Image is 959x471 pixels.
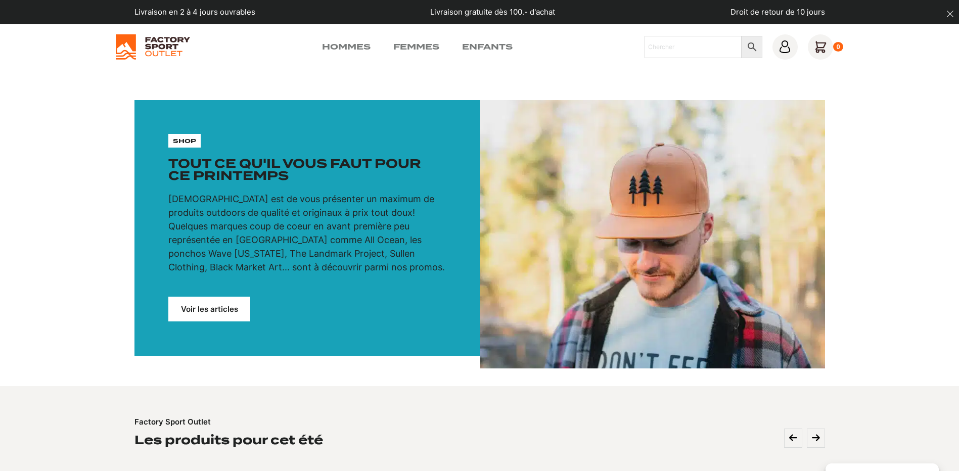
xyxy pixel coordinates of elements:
div: 0 [833,42,844,52]
p: Droit de retour de 10 jours [730,7,825,18]
p: shop [173,136,196,146]
img: Factory Sport Outlet [116,34,190,60]
button: dismiss [941,5,959,23]
p: Livraison en 2 à 4 jours ouvrables [134,7,255,18]
input: Chercher [645,36,742,58]
a: Voir les articles [168,297,250,321]
h1: Tout ce qu'il vous faut pour ce printemps [168,158,445,182]
p: Livraison gratuite dès 100.- d'achat [430,7,555,18]
h2: Les produits pour cet été [134,432,323,448]
a: Hommes [322,41,371,53]
p: Factory Sport Outlet [134,416,211,428]
p: [DEMOGRAPHIC_DATA] est de vous présenter un maximum de produits outdoors de qualité et originaux ... [168,192,445,274]
a: Enfants [462,41,513,53]
a: Femmes [393,41,439,53]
